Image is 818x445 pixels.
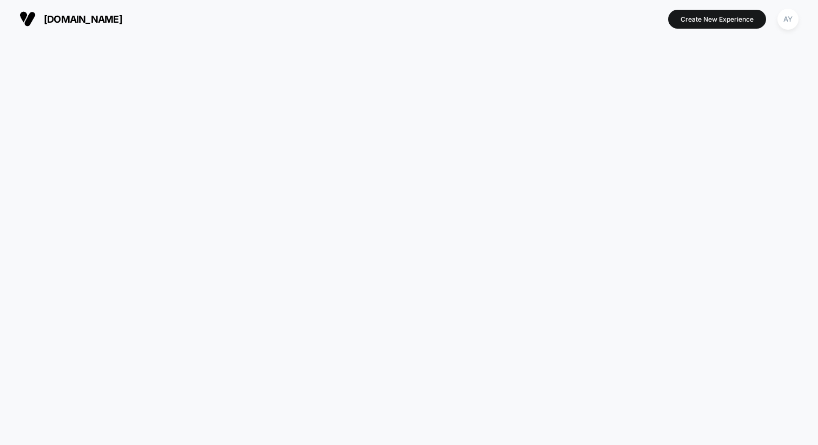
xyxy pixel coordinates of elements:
[668,10,766,29] button: Create New Experience
[44,14,122,25] span: [DOMAIN_NAME]
[19,11,36,27] img: Visually logo
[774,8,802,30] button: AY
[777,9,799,30] div: AY
[16,10,126,28] button: [DOMAIN_NAME]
